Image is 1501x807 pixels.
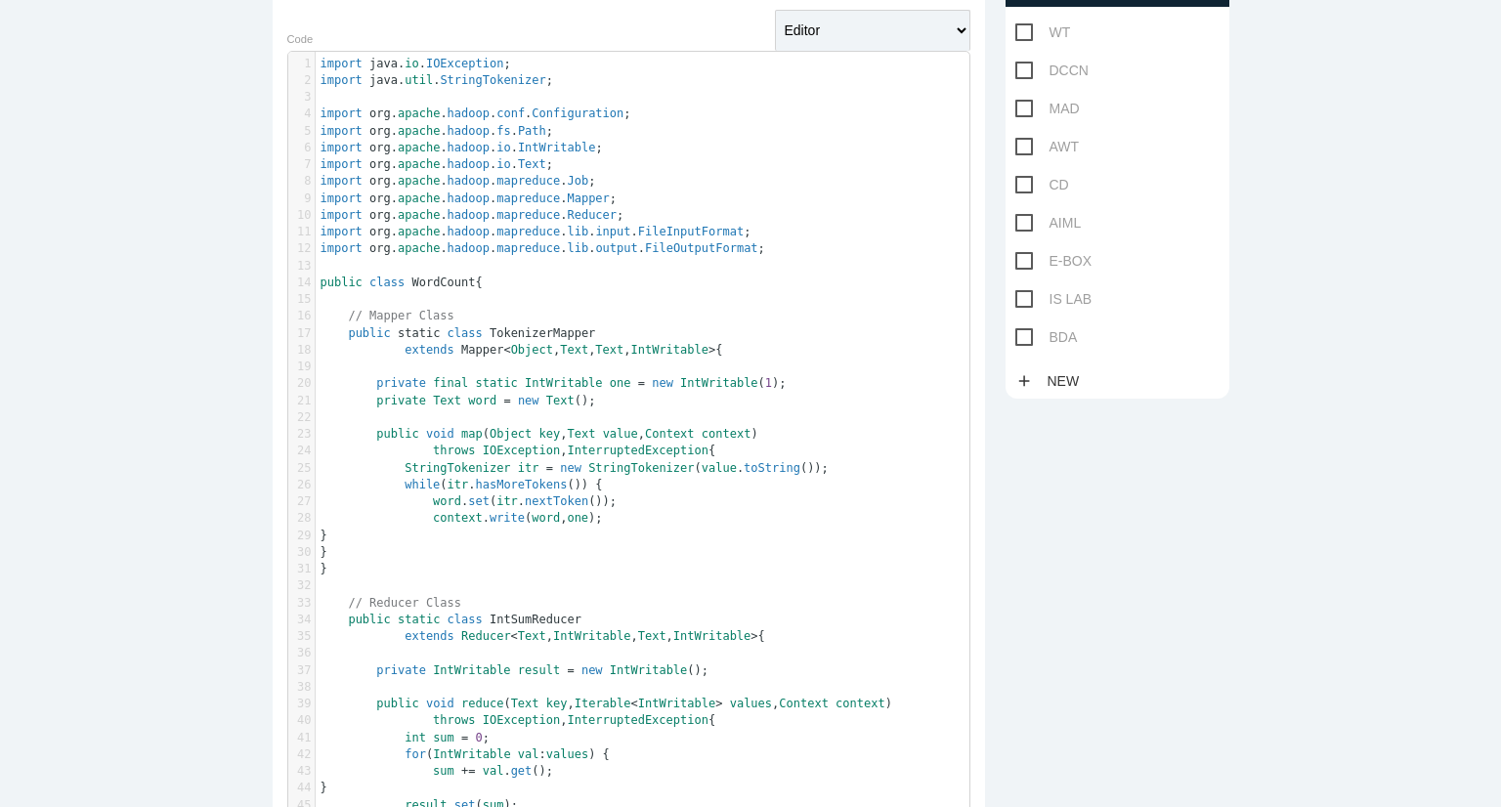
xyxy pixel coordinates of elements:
span: mapreduce [496,191,560,205]
span: ( , , ) [321,427,758,441]
span: itr [496,494,518,508]
span: context [702,427,751,441]
div: 3 [288,89,315,106]
span: hadoop [448,157,490,171]
span: ; [321,731,491,744]
span: , { [321,444,716,457]
span: Configuration [532,106,623,120]
span: } [321,529,327,542]
span: . . ; [321,73,554,87]
span: hadoop [448,124,490,138]
span: lib [567,225,588,238]
div: 32 [288,577,315,594]
span: reduce [461,697,503,710]
span: WordCount [411,276,475,289]
span: hadoop [448,191,490,205]
span: InterruptedException [567,713,708,727]
div: 40 [288,712,315,729]
div: 5 [288,123,315,140]
span: AWT [1015,135,1080,159]
span: io [405,57,418,70]
span: value [702,461,737,475]
span: throws [433,713,475,727]
span: public [348,613,390,626]
span: private [376,663,426,677]
div: 25 [288,460,315,477]
span: CD [1015,173,1069,197]
span: > [708,343,715,357]
span: throws [433,444,475,457]
div: 10 [288,207,315,224]
span: BDA [1015,325,1078,350]
span: import [321,141,363,154]
div: 26 [288,477,315,493]
span: . (); [321,764,554,778]
span: AIML [1015,211,1082,235]
a: addNew [1015,363,1090,399]
span: org [369,191,391,205]
span: IS LAB [1015,287,1093,312]
span: (); [321,394,596,407]
span: . . . . ; [321,191,618,205]
span: E-BOX [1015,249,1093,274]
span: val [483,764,504,778]
span: > [750,629,757,643]
span: apache [398,208,440,222]
span: Path [518,124,546,138]
span: IntWritable [610,663,687,677]
span: sum [433,731,454,744]
span: output [595,241,637,255]
span: io [496,141,510,154]
span: . . . . ; [321,141,603,154]
div: 44 [288,780,315,796]
span: ( ); [321,376,787,390]
span: Text [560,343,588,357]
span: context [433,511,483,525]
span: new [560,461,581,475]
span: static [398,326,440,340]
span: void [426,697,454,710]
div: 35 [288,628,315,645]
span: java [369,73,398,87]
span: import [321,174,363,188]
span: , , , { [321,343,723,357]
span: org [369,241,391,255]
span: hadoop [448,225,490,238]
span: apache [398,241,440,255]
span: import [321,241,363,255]
span: = [638,376,645,390]
div: 21 [288,393,315,409]
span: IntSumReducer [490,613,581,626]
span: class [369,276,405,289]
span: util [405,73,433,87]
span: IntWritable [673,629,750,643]
span: public [321,276,363,289]
span: IntWritable [638,697,715,710]
span: apache [398,174,440,188]
span: word [532,511,560,525]
span: io [496,157,510,171]
span: ( . ()); [321,461,829,475]
span: static [475,376,517,390]
span: hadoop [448,174,490,188]
span: import [321,73,363,87]
span: . ( , ); [321,511,603,525]
span: StringTokenizer [588,461,694,475]
span: apache [398,106,440,120]
span: set [468,494,490,508]
span: value [603,427,638,441]
span: . . ; [321,57,511,70]
div: 12 [288,240,315,257]
span: hasMoreTokens [476,478,568,491]
span: = [546,461,553,475]
span: IntWritable [518,141,595,154]
span: } [321,545,327,559]
span: org [369,174,391,188]
div: 23 [288,426,315,443]
div: 8 [288,173,315,190]
div: 6 [288,140,315,156]
span: ( : ) { [321,747,610,761]
span: itr [518,461,539,475]
span: IntWritable [553,629,630,643]
span: , , , { [321,629,765,643]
